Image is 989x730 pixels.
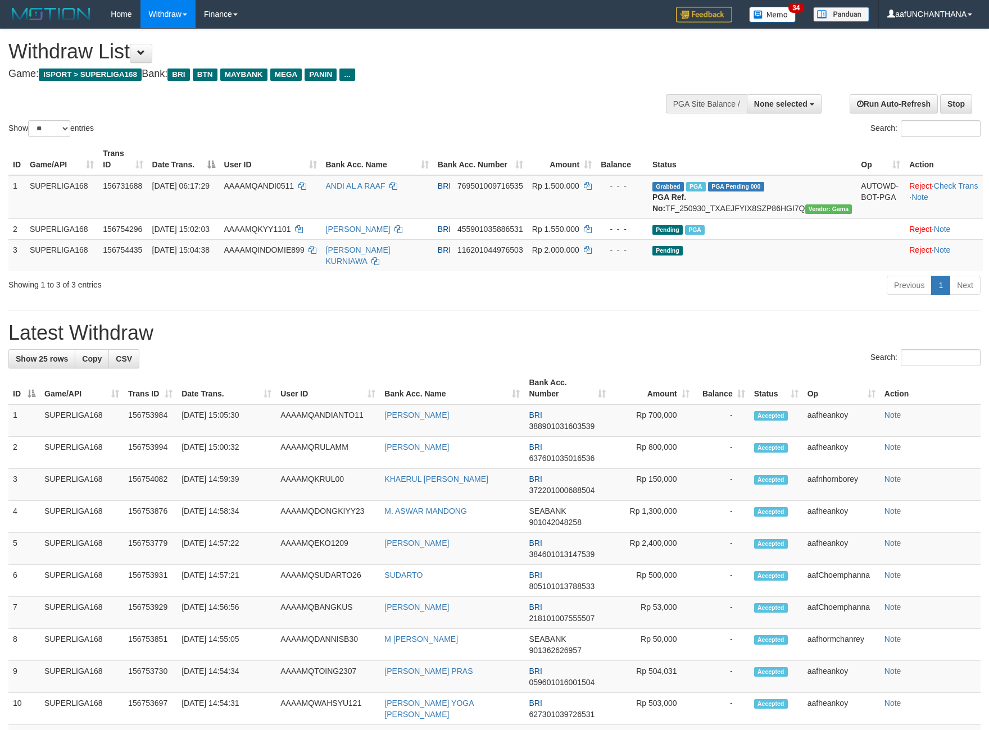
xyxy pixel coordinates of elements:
[40,469,124,501] td: SUPERLIGA168
[884,699,901,708] a: Note
[224,225,291,234] span: AAAAMQKYY1101
[529,410,542,419] span: BRI
[694,597,750,629] td: -
[754,699,788,709] span: Accepted
[596,143,648,175] th: Balance
[384,571,423,580] a: SUDARTO
[694,372,750,404] th: Balance: activate to sort column ascending
[152,225,210,234] span: [DATE] 15:02:03
[529,454,595,463] span: Copy 637601035016536 to clipboard
[940,94,972,113] a: Stop
[148,143,220,175] th: Date Trans.: activate to sort column descending
[934,181,978,190] a: Check Trans
[103,245,142,254] span: 156754435
[884,442,901,451] a: Note
[103,181,142,190] span: 156731688
[40,372,124,404] th: Game/API: activate to sort column ascending
[610,629,694,661] td: Rp 50,000
[438,245,451,254] span: BRI
[813,7,869,22] img: panduan.png
[749,7,796,22] img: Button%20Memo.svg
[529,582,595,591] span: Copy 805101013788533 to clipboard
[610,469,694,501] td: Rp 150,000
[193,69,217,81] span: BTN
[40,533,124,565] td: SUPERLIGA168
[750,372,803,404] th: Status: activate to sort column ascending
[8,40,648,63] h1: Withdraw List
[708,182,764,191] span: PGA Pending
[82,354,102,363] span: Copy
[652,246,683,255] span: Pending
[909,245,932,254] a: Reject
[124,629,177,661] td: 156753851
[610,661,694,693] td: Rp 504,031
[39,69,142,81] span: ISPORT > SUPERLIGA168
[905,175,983,219] td: · ·
[177,404,276,437] td: [DATE] 15:05:30
[529,678,595,687] span: Copy 059601016001504 to clipboard
[529,422,595,431] span: Copy 388901031603539 to clipboard
[8,239,25,271] td: 3
[529,474,542,483] span: BRI
[8,143,25,175] th: ID
[652,225,683,235] span: Pending
[610,501,694,533] td: Rp 1,300,000
[326,181,385,190] a: ANDI AL A RAAF
[384,410,449,419] a: [PERSON_NAME]
[803,533,880,565] td: aafheankoy
[8,218,25,239] td: 2
[601,244,643,255] div: - - -
[384,507,467,515] a: M. ASWAR MANDONG
[8,175,25,219] td: 1
[8,693,40,725] td: 10
[8,404,40,437] td: 1
[528,143,596,175] th: Amount: activate to sort column ascending
[610,533,694,565] td: Rp 2,400,000
[884,667,901,676] a: Note
[124,597,177,629] td: 156753929
[803,501,880,533] td: aafheankoy
[648,143,856,175] th: Status
[40,597,124,629] td: SUPERLIGA168
[25,175,98,219] td: SUPERLIGA168
[438,225,451,234] span: BRI
[850,94,938,113] a: Run Auto-Refresh
[884,539,901,547] a: Note
[276,693,380,725] td: AAAAMQWAHSYU121
[384,539,449,547] a: [PERSON_NAME]
[40,693,124,725] td: SUPERLIGA168
[803,629,880,661] td: aafhormchanrey
[276,372,380,404] th: User ID: activate to sort column ascending
[754,411,788,421] span: Accepted
[177,693,276,725] td: [DATE] 14:54:31
[648,175,856,219] td: TF_250930_TXAEJFYIX8SZP86HGI7Q
[220,143,321,175] th: User ID: activate to sort column ascending
[124,404,177,437] td: 156753984
[529,603,542,612] span: BRI
[754,475,788,485] span: Accepted
[610,597,694,629] td: Rp 53,000
[754,539,788,549] span: Accepted
[950,276,981,295] a: Next
[321,143,433,175] th: Bank Acc. Name: activate to sort column ascending
[754,507,788,517] span: Accepted
[380,372,524,404] th: Bank Acc. Name: activate to sort column ascending
[524,372,610,404] th: Bank Acc. Number: activate to sort column ascending
[694,693,750,725] td: -
[177,629,276,661] td: [DATE] 14:55:05
[124,469,177,501] td: 156754082
[803,597,880,629] td: aafChoemphanna
[884,474,901,483] a: Note
[601,223,643,235] div: - - -
[610,437,694,469] td: Rp 800,000
[124,372,177,404] th: Trans ID: activate to sort column ascending
[276,469,380,501] td: AAAAMQKRUL00
[856,175,905,219] td: AUTOWD-BOT-PGA
[529,699,542,708] span: BRI
[384,442,449,451] a: [PERSON_NAME]
[276,533,380,565] td: AAAAMQEKO1209
[326,245,391,266] a: [PERSON_NAME] KURNIAWA
[8,6,94,22] img: MOTION_logo.png
[601,180,643,191] div: - - -
[529,486,595,495] span: Copy 372201000688504 to clipboard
